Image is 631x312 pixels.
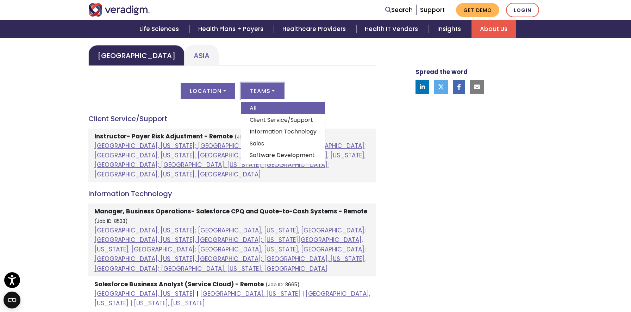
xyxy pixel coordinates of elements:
[420,6,445,14] a: Support
[131,20,189,38] a: Life Sciences
[94,280,264,288] strong: Salesforce Business Analyst (Service Cloud) - Remote
[130,299,132,307] span: |
[416,68,468,76] strong: Spread the word
[134,299,205,307] a: [US_STATE], [US_STATE]
[241,102,325,114] a: All
[88,114,376,123] h4: Client Service/Support
[94,132,233,141] strong: Instructor- Payer Risk Adjustment - Remote
[94,207,367,216] strong: Manager, Business Operations- Salesforce CPQ and Quote-to-Cash Systems - Remote
[456,3,499,17] a: Get Demo
[181,83,235,99] button: Location
[196,289,198,298] span: |
[235,133,269,140] small: (Job ID: 8664)
[94,226,366,273] a: [GEOGRAPHIC_DATA], [US_STATE]; [GEOGRAPHIC_DATA], [US_STATE], [GEOGRAPHIC_DATA]; [GEOGRAPHIC_DATA...
[356,20,429,38] a: Health IT Vendors
[88,189,376,198] h4: Information Technology
[471,20,516,38] a: About Us
[241,138,325,150] a: Sales
[302,289,304,298] span: |
[241,83,284,99] button: Teams
[94,142,366,179] a: [GEOGRAPHIC_DATA], [US_STATE]; [GEOGRAPHIC_DATA], [US_STATE], [GEOGRAPHIC_DATA]; [GEOGRAPHIC_DATA...
[4,292,20,308] button: Open CMP widget
[241,149,325,161] a: Software Development
[185,45,219,66] a: Asia
[190,20,274,38] a: Health Plans + Payers
[265,281,300,288] small: (Job ID: 8665)
[88,3,150,17] img: Veradigm logo
[274,20,356,38] a: Healthcare Providers
[241,126,325,138] a: Information Technology
[94,218,128,225] small: (Job ID: 8533)
[94,289,195,298] a: [GEOGRAPHIC_DATA], [US_STATE]
[200,289,300,298] a: [GEOGRAPHIC_DATA], [US_STATE]
[506,3,539,17] a: Login
[385,5,413,15] a: Search
[241,114,325,126] a: Client Service/Support
[429,20,471,38] a: Insights
[88,45,185,66] a: [GEOGRAPHIC_DATA]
